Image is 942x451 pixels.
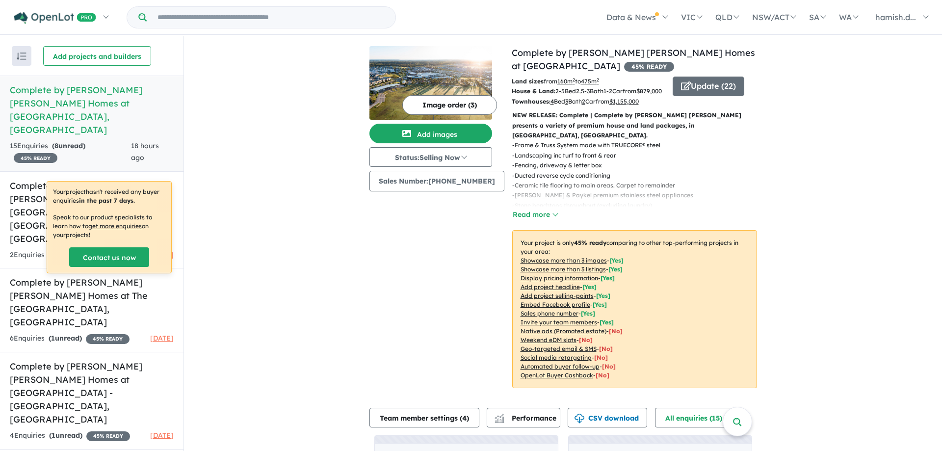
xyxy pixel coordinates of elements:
u: $ 1,155,000 [609,98,639,105]
u: Showcase more than 3 listings [521,265,606,273]
p: Speak to our product specialists to learn how to on your projects ! [53,213,165,239]
u: 1-2 [603,87,612,95]
p: Your project is only comparing to other top-performing projects in your area: - - - - - - - - - -... [512,230,757,388]
span: 45 % READY [624,62,674,72]
span: [No] [579,336,593,344]
u: Social media retargeting [521,354,592,361]
button: CSV download [568,408,647,427]
span: 4 [462,414,467,423]
span: [ Yes ] [582,283,597,291]
span: 18 hours ago [131,141,159,162]
u: 2-5 [555,87,565,95]
p: Bed Bath Car from [512,97,665,106]
sup: 2 [573,77,575,82]
u: 2 [582,98,585,105]
button: Status:Selling Now [369,147,492,167]
p: - Frame & Truss System made with TRUECORE® steel [512,140,765,150]
p: - Ceramic tile flooring to main areas. Carpet to remainder [512,181,765,190]
h5: Complete by [PERSON_NAME] [PERSON_NAME] Homes at [GEOGRAPHIC_DATA] - [GEOGRAPHIC_DATA] , [GEOGRAP... [10,179,174,245]
h5: Complete by [PERSON_NAME] [PERSON_NAME] Homes at [GEOGRAPHIC_DATA] - [GEOGRAPHIC_DATA] , [GEOGRAP... [10,360,174,426]
div: 4 Enquir ies [10,430,130,442]
strong: ( unread) [49,431,82,440]
strong: ( unread) [49,334,82,343]
button: Performance [487,408,560,427]
p: NEW RELEASE: Complete | Complete by [PERSON_NAME] [PERSON_NAME] presents a variety of premium hou... [512,110,757,140]
img: Openlot PRO Logo White [14,12,96,24]
span: [DATE] [150,334,174,343]
u: 2.5-3 [576,87,590,95]
span: [ Yes ] [596,292,610,299]
strong: ( unread) [52,141,85,150]
img: sort.svg [17,53,26,60]
div: 6 Enquir ies [10,333,130,345]
u: $ 879,000 [636,87,662,95]
button: Update (22) [673,77,744,96]
span: to [575,78,599,85]
span: Performance [496,414,556,423]
u: Add project headline [521,283,580,291]
span: [ Yes ] [601,274,615,282]
u: 3 [565,98,568,105]
p: - Stone benchtops throughout (excluding laundry) [512,201,765,211]
a: Contact us now [69,247,149,267]
p: - Ducted reverse cycle conditioning [512,171,765,181]
u: Sales phone number [521,310,578,317]
p: - Landscaping inc turf to front & rear [512,151,765,160]
u: Geo-targeted email & SMS [521,345,597,352]
span: [No] [594,354,608,361]
u: get more enquiries [88,222,142,230]
span: 1 [52,431,55,440]
b: 45 % ready [574,239,606,246]
span: [DATE] [150,431,174,440]
div: 15 Enquir ies [10,140,131,164]
span: [No] [596,371,609,379]
span: [No] [609,327,623,335]
span: 45 % READY [14,153,57,163]
u: Invite your team members [521,318,597,326]
h5: Complete by [PERSON_NAME] [PERSON_NAME] Homes at [GEOGRAPHIC_DATA] , [GEOGRAPHIC_DATA] [10,83,174,136]
u: Showcase more than 3 images [521,257,607,264]
b: House & Land: [512,87,555,95]
span: [ Yes ] [608,265,623,273]
button: Team member settings (4) [369,408,479,427]
p: from [512,77,665,86]
img: Complete by McDonald Jones Homes at Elara - Marsden Park [369,46,492,120]
p: - Fencing, driveway & letter box [512,160,765,170]
span: [ Yes ] [593,301,607,308]
span: 45 % READY [86,334,130,344]
button: Add projects and builders [43,46,151,66]
sup: 2 [597,77,599,82]
u: Native ads (Promoted estate) [521,327,606,335]
u: Automated buyer follow-up [521,363,600,370]
input: Try estate name, suburb, builder or developer [149,7,393,28]
u: Display pricing information [521,274,598,282]
u: Embed Facebook profile [521,301,590,308]
button: Image order (3) [402,95,497,115]
button: Sales Number:[PHONE_NUMBER] [369,171,504,191]
span: [No] [602,363,616,370]
button: Add images [369,124,492,143]
b: Townhouses: [512,98,550,105]
u: Weekend eDM slots [521,336,576,344]
u: 475 m [581,78,599,85]
u: 4 [550,98,554,105]
span: 45 % READY [86,431,130,441]
img: bar-chart.svg [495,417,504,423]
b: in the past 7 days. [79,197,135,204]
button: Read more [512,209,558,220]
span: [No] [599,345,613,352]
a: Complete by [PERSON_NAME] [PERSON_NAME] Homes at [GEOGRAPHIC_DATA] [512,47,755,72]
button: All enquiries (15) [655,408,744,427]
img: line-chart.svg [495,414,503,419]
span: 1 [51,334,55,343]
p: - [PERSON_NAME] & Paykel premium stainless steel appliances [512,190,765,200]
div: 2 Enquir ies [10,249,130,261]
u: 160 m [557,78,575,85]
span: 8 [54,141,58,150]
b: Land sizes [512,78,544,85]
u: Add project selling-points [521,292,594,299]
img: download icon [575,414,584,424]
h5: Complete by [PERSON_NAME] [PERSON_NAME] Homes at The [GEOGRAPHIC_DATA] , [GEOGRAPHIC_DATA] [10,276,174,329]
u: OpenLot Buyer Cashback [521,371,593,379]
